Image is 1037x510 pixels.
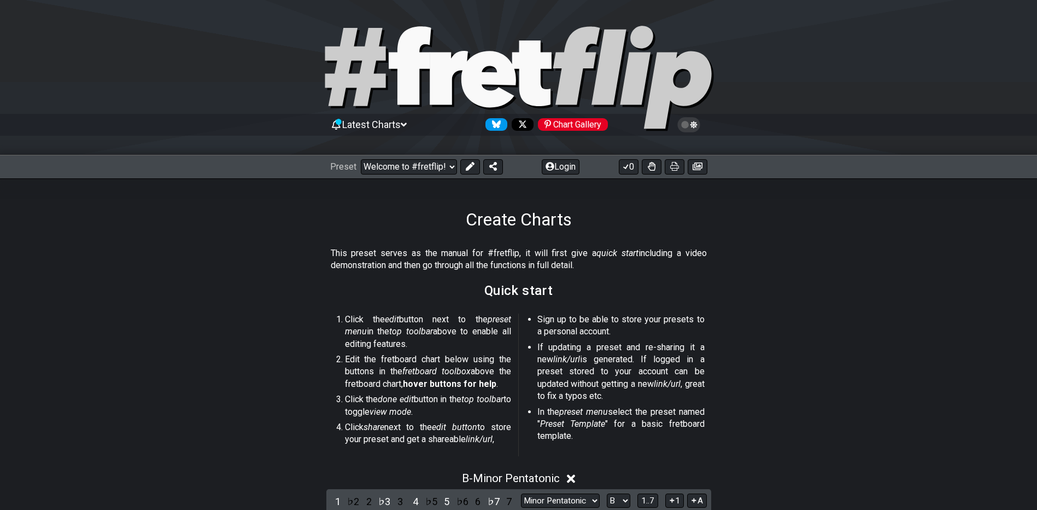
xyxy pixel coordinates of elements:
div: toggle scale degree [440,494,454,509]
em: quick start [596,248,638,258]
p: Edit the fretboard chart below using the buttons in the above the fretboard chart, . [345,353,511,390]
em: link/url [553,354,580,364]
em: Preset Template [540,419,605,429]
button: 1..7 [637,494,658,508]
strong: hover buttons for help [403,379,496,389]
span: Toggle light / dark theme [683,120,695,130]
button: 0 [619,159,638,175]
em: top toolbar [461,394,503,404]
select: Scale [521,494,600,508]
p: Click next to the to store your preset and get a shareable , [345,421,511,446]
div: toggle scale degree [455,494,470,509]
span: Latest Charts [342,119,401,130]
p: Click the button in the to toggle . [345,393,511,418]
em: preset menu [345,314,511,337]
div: toggle scale degree [502,494,516,509]
a: #fretflip at Pinterest [534,118,608,131]
button: 1 [665,494,684,508]
div: toggle scale degree [362,494,376,509]
h2: Quick start [484,285,553,297]
div: toggle scale degree [346,494,360,509]
button: Share Preset [483,159,503,175]
button: A [687,494,706,508]
span: B - Minor Pentatonic [462,472,560,485]
div: toggle scale degree [377,494,391,509]
div: toggle scale degree [487,494,501,509]
button: Create image [688,159,707,175]
h1: Create Charts [466,209,572,230]
button: Login [542,159,579,175]
button: Toggle Dexterity for all fretkits [642,159,661,175]
select: Preset [361,159,457,175]
em: top toolbar [389,326,433,337]
div: toggle scale degree [471,494,485,509]
div: Chart Gallery [538,118,608,131]
em: link/url [466,434,493,444]
button: Edit Preset [460,159,480,175]
div: toggle scale degree [393,494,407,509]
em: view mode [370,407,411,417]
em: edit button [432,422,477,432]
p: Click the button next to the in the above to enable all editing features. [345,314,511,350]
span: Preset [330,161,356,172]
select: Tonic/Root [607,494,630,508]
a: Follow #fretflip at X [507,118,534,131]
div: toggle scale degree [424,494,438,509]
em: fretboard toolbox [402,366,471,376]
em: preset menu [559,407,608,417]
span: 1..7 [641,496,654,506]
a: Follow #fretflip at Bluesky [481,118,507,131]
button: Print [665,159,684,175]
p: This preset serves as the manual for #fretflip, it will first give a including a video demonstrat... [331,247,707,272]
em: link/url [654,379,681,389]
p: If updating a preset and re-sharing it a new is generated. If logged in a preset stored to your a... [537,341,705,403]
p: Sign up to be able to store your presets to a personal account. [537,314,705,338]
div: toggle scale degree [408,494,423,509]
p: In the select the preset named " " for a basic fretboard template. [537,406,705,443]
div: toggle scale degree [331,494,345,509]
em: edit [385,314,399,324]
em: share [364,422,384,432]
em: done edit [378,394,414,404]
